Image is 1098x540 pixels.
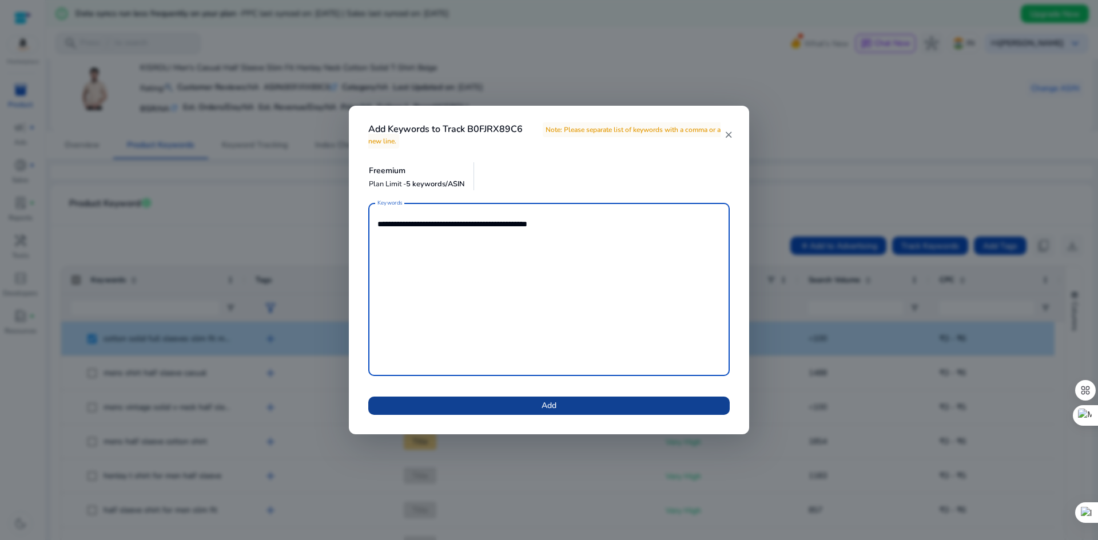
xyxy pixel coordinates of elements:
[368,397,730,415] button: Add
[369,179,465,190] p: Plan Limit -
[368,124,723,146] h4: Add Keywords to Track B0FJRX89C6
[723,130,733,140] mat-icon: close
[406,179,465,189] span: 5 keywords/ASIN
[368,122,721,148] span: Note: Please separate list of keywords with a comma or a new line.
[369,166,465,176] h5: Freemium
[542,399,556,411] span: Add
[377,199,403,207] mat-label: Keywords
